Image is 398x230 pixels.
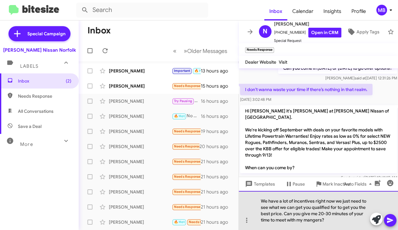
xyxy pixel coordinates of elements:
[201,98,233,104] div: 16 hours ago
[172,173,201,180] div: Our interest in buying is contingent on the trade in of our 2019 Frontier , for our asking price....
[263,26,267,37] span: N
[194,69,205,73] span: 🔥 Hot
[184,47,187,55] span: »
[341,175,397,180] span: Sender [DATE] 10:41:10 AM
[199,143,233,150] div: 20 hours ago
[287,2,318,20] a: Calendar
[109,219,172,225] div: [PERSON_NAME]
[376,5,387,15] div: MB
[174,144,201,148] span: Needs Response
[18,123,42,129] span: Save a Deal
[293,178,305,190] span: Pause
[346,2,371,20] a: Profile
[189,220,216,224] span: Needs Response
[201,189,233,195] div: 21 hours ago
[264,2,287,20] a: Inbox
[353,175,364,180] span: said at
[18,108,53,114] span: All Conversations
[174,159,201,164] span: Needs Response
[274,20,341,28] span: [PERSON_NAME]
[356,26,379,37] span: Apply Tags
[66,78,71,84] span: (2)
[172,188,201,195] div: I can't afford a new truck I have to much roll over
[169,44,180,57] button: Previous
[109,143,172,150] div: [PERSON_NAME]
[174,220,185,224] span: 🔥 Hot
[109,113,172,119] div: [PERSON_NAME]
[201,113,233,119] div: 16 hours ago
[201,68,233,74] div: 13 hours ago
[245,59,276,65] span: Dealer Website
[109,189,172,195] div: [PERSON_NAME]
[339,178,379,190] button: Auto Fields
[8,26,70,41] a: Special Campaign
[322,178,350,190] span: Mark Inactive
[109,98,172,104] div: [PERSON_NAME]
[172,67,201,74] div: Later
[318,2,346,20] a: Insights
[172,143,199,150] div: Or maybe even a Nissan maxima
[18,78,71,84] span: Inbox
[109,204,172,210] div: [PERSON_NAME]
[109,158,172,165] div: [PERSON_NAME]
[354,76,365,80] span: said at
[325,76,397,80] span: [PERSON_NAME] [DATE] 12:31:26 PM
[201,83,233,89] div: 15 hours ago
[174,99,192,103] span: Try Pausing
[173,47,177,55] span: «
[310,178,355,190] button: Mark Inactive
[201,158,233,165] div: 21 hours ago
[174,69,190,73] span: Important
[172,112,201,120] div: No problem! Would [DATE] or [DATE] be better for you?
[201,219,233,225] div: 21 hours ago
[344,178,374,190] span: Auto Fields
[245,47,274,53] small: Needs Response
[174,129,201,133] span: Needs Response
[308,28,341,37] a: Open in CRM
[109,174,172,180] div: [PERSON_NAME]
[371,5,391,15] button: MB
[240,97,271,102] span: [DATE] 3:02:48 PM
[240,84,373,95] p: I don’t wanna waste your time if there’s nothing in that realm.
[109,128,172,135] div: [PERSON_NAME]
[109,68,172,74] div: [PERSON_NAME]
[201,128,233,135] div: 19 hours ago
[274,28,341,37] span: [PHONE_NUMBER]
[172,97,201,105] div: I am so sorry to hear that. You all will be in our thoughts. Let us know when you are ready.
[172,158,201,165] div: Any deal on [PERSON_NAME]?
[76,3,208,18] input: Search
[174,175,201,179] span: Needs Response
[18,93,71,99] span: Needs Response
[174,114,185,118] span: 🔥 Hot
[341,26,384,37] button: Apply Tags
[109,83,172,89] div: [PERSON_NAME]
[274,37,341,44] span: Special Request
[174,190,201,194] span: Needs Response
[240,105,397,173] p: Hi [PERSON_NAME] it's [PERSON_NAME] at [PERSON_NAME] Nissan of [GEOGRAPHIC_DATA]. We're kicking o...
[244,178,275,190] span: Templates
[174,84,201,88] span: Needs Response
[170,44,231,57] nav: Page navigation example
[201,174,233,180] div: 21 hours ago
[172,218,201,226] div: I was told I wasn't approved unless you know something I don't know tell me
[172,128,201,135] div: How much is that blue ‘24 pathfinder with 21k miles?
[280,178,310,190] button: Pause
[27,31,65,37] span: Special Campaign
[172,203,201,210] div: I Live in [GEOGRAPHIC_DATA] SC
[172,82,201,89] div: I am working with another from her. VU
[87,26,111,36] h1: Inbox
[187,48,227,55] span: Older Messages
[279,59,287,65] span: Visit
[174,205,201,209] span: Needs Response
[20,63,38,69] span: Labels
[3,47,76,53] div: [PERSON_NAME] Nissan Norfolk
[201,204,233,210] div: 21 hours ago
[239,178,280,190] button: Templates
[20,141,33,147] span: More
[180,44,231,57] button: Next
